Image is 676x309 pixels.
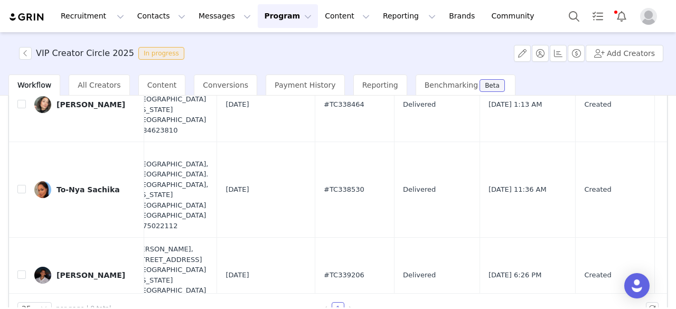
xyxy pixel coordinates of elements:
div: 8184623810 [134,125,209,136]
button: Reporting [377,4,442,28]
span: All Creators [78,81,120,89]
a: Brands [443,4,484,28]
img: grin logo [8,12,45,22]
img: placeholder-profile.jpg [640,8,657,25]
div: [PERSON_NAME] [57,271,125,279]
a: [PERSON_NAME] [34,267,136,284]
span: [DATE] 6:26 PM [489,270,541,280]
span: Delivered [403,184,436,195]
span: Conversions [203,81,248,89]
span: Reporting [362,81,398,89]
div: 9175022112 [134,221,209,231]
span: [DATE] [226,270,249,280]
div: Open Intercom Messenger [624,273,650,298]
div: [PERSON_NAME], [STREET_ADDRESS] [GEOGRAPHIC_DATA][US_STATE] [GEOGRAPHIC_DATA] [134,244,209,306]
span: Delivered [403,99,436,110]
h3: VIP Creator Circle 2025 [36,47,134,60]
span: [DATE] [226,99,249,110]
span: Payment History [275,81,336,89]
span: [DATE] 1:13 AM [489,99,542,110]
span: #TC339206 [324,270,364,280]
span: [DATE] [226,184,249,195]
span: In progress [138,47,184,60]
img: 1be85e5c-b208-42d9-b744-b46f14d29898.jpg [34,96,51,113]
img: d4244da2-c17f-4565-b8ef-7181d18c7f6a.jpg [34,267,51,284]
a: Tasks [586,4,609,28]
button: Search [562,4,586,28]
button: Contacts [131,4,192,28]
span: Delivered [403,270,436,280]
button: Profile [634,8,668,25]
button: Messages [192,4,257,28]
div: Beta [485,82,500,89]
div: To-Nya Sachika [57,185,120,194]
div: To-[GEOGRAPHIC_DATA], [GEOGRAPHIC_DATA]. [GEOGRAPHIC_DATA], [US_STATE][GEOGRAPHIC_DATA] [GEOGRAPH... [134,148,209,231]
div: [PERSON_NAME] [57,100,125,109]
span: [object Object] [19,47,189,60]
button: Program [258,4,318,28]
span: Workflow [17,81,51,89]
button: Add Creators [586,45,663,62]
a: [PERSON_NAME] [34,96,136,113]
span: #TC338530 [324,184,364,195]
button: Recruitment [54,4,130,28]
button: Content [318,4,376,28]
a: Community [485,4,546,28]
img: 8d373aa4-873a-49ef-a56c-ec3c60e79597.jpg [34,181,51,198]
button: Notifications [610,4,633,28]
span: Benchmarking [425,81,478,89]
span: Content [147,81,177,89]
div: [PERSON_NAME], [STREET_ADDRESS]. [GEOGRAPHIC_DATA][US_STATE] [GEOGRAPHIC_DATA] [134,73,209,135]
span: #TC338464 [324,99,364,110]
span: [DATE] 11:36 AM [489,184,547,195]
a: To-Nya Sachika [34,181,136,198]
